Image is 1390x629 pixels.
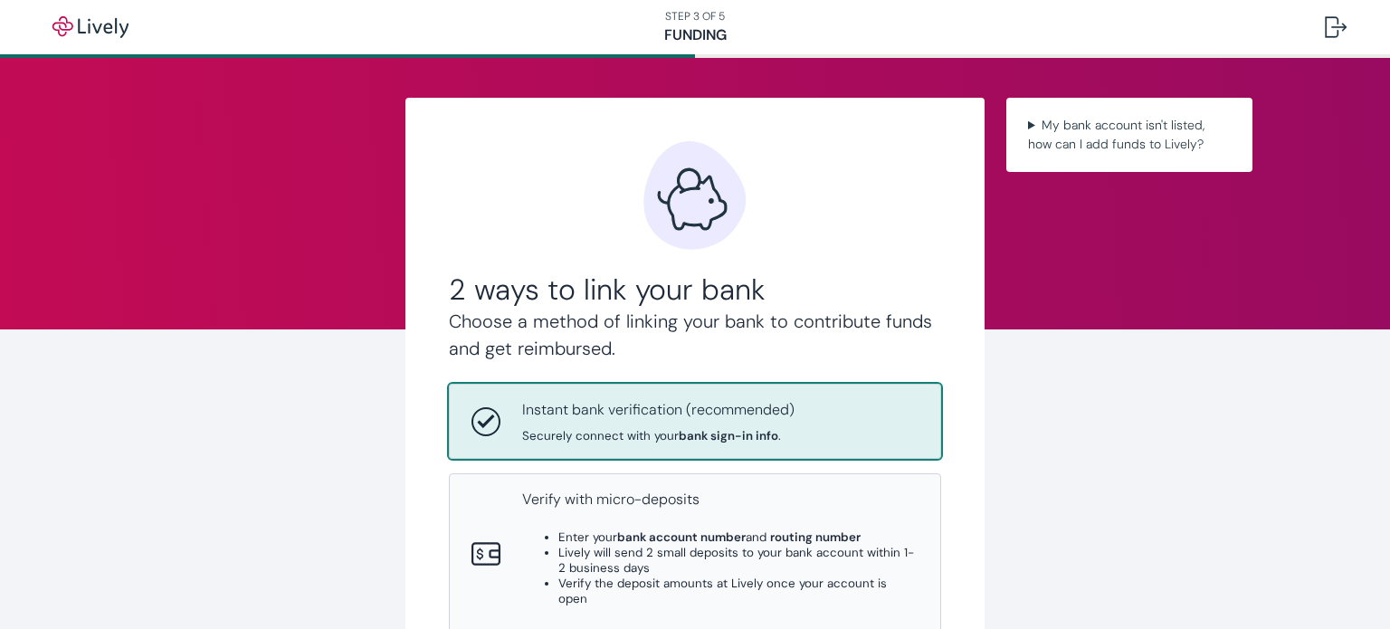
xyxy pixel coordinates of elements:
li: Lively will send 2 small deposits to your bank account within 1-2 business days [558,545,919,576]
svg: Micro-deposits [471,539,500,568]
h4: Choose a method of linking your bank to contribute funds and get reimbursed. [449,308,941,362]
button: Instant bank verificationInstant bank verification (recommended)Securely connect with yourbank si... [450,385,940,458]
summary: My bank account isn't listed, how can I add funds to Lively? [1021,112,1238,157]
p: Verify with micro-deposits [522,489,919,510]
strong: bank sign-in info [679,428,778,443]
span: Securely connect with your . [522,428,795,443]
li: Enter your and [558,529,919,545]
button: Log out [1310,5,1361,49]
strong: routing number [770,529,861,545]
svg: Instant bank verification [471,407,500,436]
li: Verify the deposit amounts at Lively once your account is open [558,576,919,606]
img: Lively [40,16,141,38]
h2: 2 ways to link your bank [449,272,941,308]
strong: bank account number [617,529,746,545]
p: Instant bank verification (recommended) [522,399,795,421]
